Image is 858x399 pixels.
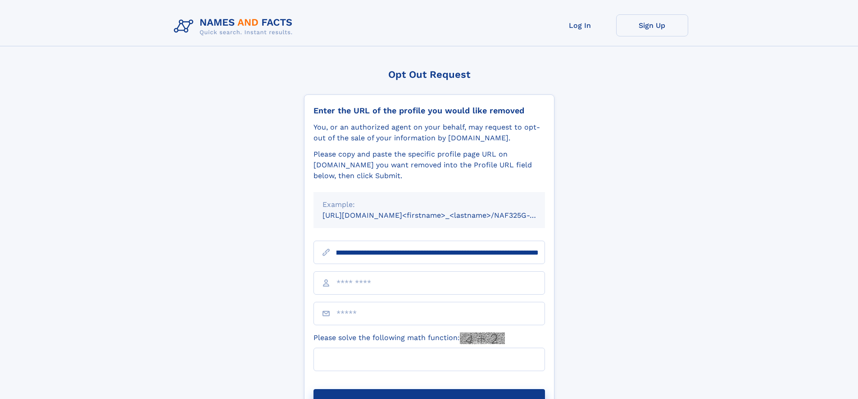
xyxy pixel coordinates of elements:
[313,332,505,344] label: Please solve the following math function:
[313,149,545,181] div: Please copy and paste the specific profile page URL on [DOMAIN_NAME] you want removed into the Pr...
[313,122,545,143] div: You, or an authorized agent on your behalf, may request to opt-out of the sale of your informatio...
[304,69,554,80] div: Opt Out Request
[313,106,545,116] div: Enter the URL of the profile you would like removed
[322,211,562,220] small: [URL][DOMAIN_NAME]<firstname>_<lastname>/NAF325G-xxxxxxxx
[544,14,616,36] a: Log In
[616,14,688,36] a: Sign Up
[322,199,536,210] div: Example:
[170,14,300,39] img: Logo Names and Facts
